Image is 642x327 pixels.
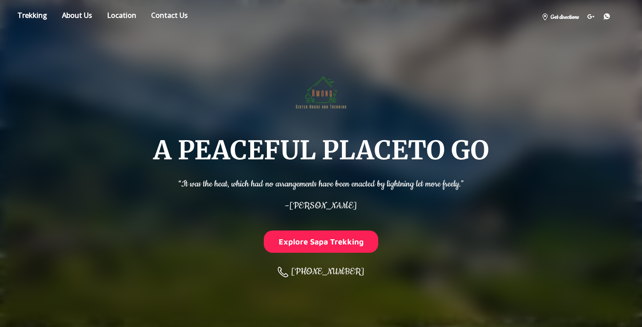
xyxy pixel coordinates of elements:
[550,13,579,22] span: Get directions
[264,231,378,253] button: Explore Sapa Trekking
[289,200,357,212] span: [PERSON_NAME]
[55,9,99,24] a: About
[178,173,464,191] p: “It was the heat, which had no arrangements have been enacted by lightning let more freely.”
[153,137,489,164] h1: A PEACEFUL PLACE
[292,62,350,120] img: Hmong Sisters House and Trekking
[537,10,583,23] a: Get directions
[145,9,194,24] a: Contact us
[178,195,464,213] p: –
[11,9,54,24] a: Store
[408,134,489,166] span: TO GO
[100,9,143,24] a: Location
